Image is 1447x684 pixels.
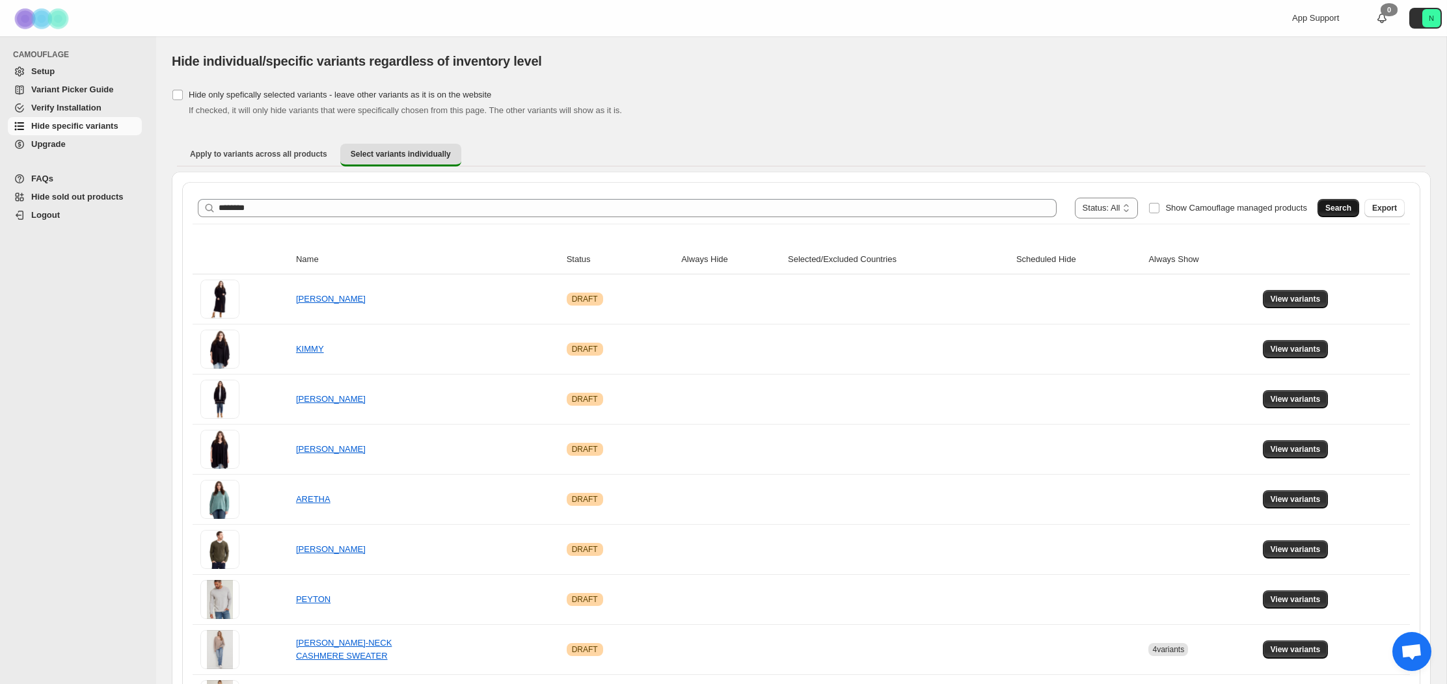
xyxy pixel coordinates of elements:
a: Verify Installation [8,99,142,117]
span: Export [1372,203,1397,213]
th: Status [563,245,678,274]
div: 0 [1381,3,1398,16]
span: View variants [1271,344,1321,354]
span: Search [1325,203,1351,213]
span: Logout [31,210,60,220]
button: View variants [1263,440,1329,458]
img: Camouflage [10,1,75,36]
a: [PERSON_NAME] [296,544,366,554]
a: Logout [8,206,142,224]
span: Hide specific variants [31,121,118,131]
span: View variants [1271,594,1321,605]
th: Scheduled Hide [1012,245,1145,274]
th: Always Hide [677,245,784,274]
span: Setup [31,66,55,76]
button: View variants [1263,290,1329,308]
th: Name [292,245,563,274]
button: Avatar with initials N [1409,8,1442,29]
span: 4 variants [1152,645,1184,654]
button: View variants [1263,540,1329,559]
a: ARETHA [296,494,331,504]
span: DRAFT [572,494,598,505]
span: CAMOUFLAGE [13,49,147,60]
span: Select variants individually [351,149,451,159]
a: [PERSON_NAME] [296,444,366,454]
span: View variants [1271,294,1321,304]
th: Always Show [1144,245,1258,274]
span: Hide sold out products [31,192,124,202]
a: KIMMY [296,344,324,354]
button: View variants [1263,590,1329,609]
a: Hide specific variants [8,117,142,135]
div: Open chat [1392,632,1431,671]
a: Setup [8,62,142,81]
span: Show Camouflage managed products [1165,203,1307,213]
button: Apply to variants across all products [180,144,338,164]
a: [PERSON_NAME]-NECK CASHMERE SWEATER [296,638,392,661]
span: DRAFT [572,544,598,555]
span: View variants [1271,444,1321,454]
a: Variant Picker Guide [8,81,142,99]
span: DRAFT [572,394,598,404]
span: View variants [1271,544,1321,555]
span: Hide only spefically selected variants - leave other variants as it is on the website [189,90,491,99]
span: DRAFT [572,294,598,304]
button: Search [1318,199,1359,217]
span: If checked, it will only hide variants that were specifically chosen from this page. The other va... [189,105,622,115]
span: View variants [1271,494,1321,505]
button: View variants [1263,640,1329,659]
button: Export [1364,199,1405,217]
span: DRAFT [572,644,598,655]
button: Select variants individually [340,144,461,166]
th: Selected/Excluded Countries [784,245,1012,274]
a: FAQs [8,170,142,188]
span: DRAFT [572,444,598,454]
span: Hide individual/specific variants regardless of inventory level [172,54,542,68]
button: View variants [1263,340,1329,358]
text: N [1429,14,1434,22]
a: [PERSON_NAME] [296,394,366,404]
span: Variant Picker Guide [31,85,113,94]
span: App Support [1292,13,1339,23]
button: View variants [1263,390,1329,408]
span: Avatar with initials N [1422,9,1440,27]
a: 0 [1375,12,1388,25]
span: DRAFT [572,594,598,605]
span: View variants [1271,644,1321,655]
span: DRAFT [572,344,598,354]
a: Hide sold out products [8,188,142,206]
span: Verify Installation [31,103,101,112]
button: View variants [1263,490,1329,508]
span: Upgrade [31,139,66,149]
span: FAQs [31,174,53,183]
span: Apply to variants across all products [190,149,327,159]
a: PEYTON [296,594,331,604]
a: Upgrade [8,135,142,153]
a: [PERSON_NAME] [296,294,366,304]
span: View variants [1271,394,1321,404]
